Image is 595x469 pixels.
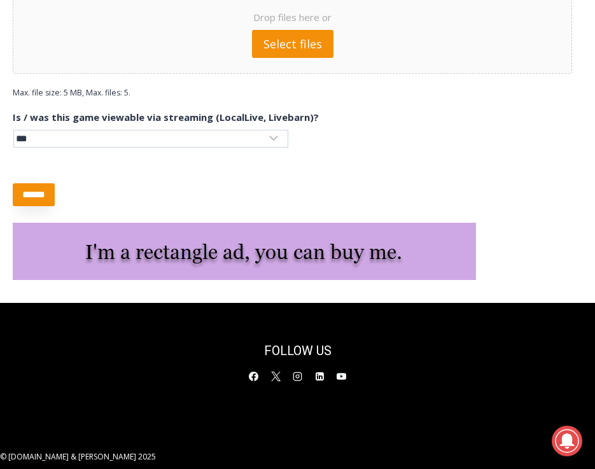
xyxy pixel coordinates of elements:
[29,10,556,25] span: Drop files here or
[321,127,578,155] span: Intern @ [DOMAIN_NAME]
[13,77,141,98] span: Max. file size: 5 MB, Max. files: 5.
[13,111,319,124] label: Is / was this game viewable via streaming (LocalLive, Livebarn)?
[252,30,333,57] button: select files, optional: additional photos (up to 5 max)
[306,123,594,158] a: Intern @ [DOMAIN_NAME]
[266,367,285,386] a: X
[332,367,351,386] a: YouTube
[244,367,263,386] a: Facebook
[13,223,476,280] img: I'm a rectangle ad, you can buy me
[288,367,307,386] a: Instagram
[311,1,591,123] div: Apply Now <> summer and RHS senior internships available
[310,367,329,386] a: Linkedin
